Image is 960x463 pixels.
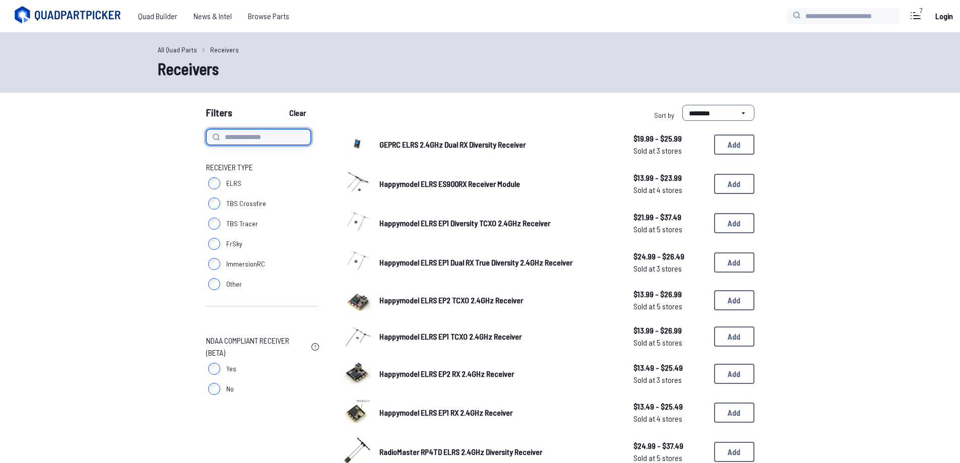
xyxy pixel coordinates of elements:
[379,368,617,380] a: Happymodel ELRS EP2 RX 2.4GHz Receiver
[633,211,706,223] span: $21.99 - $37.49
[343,397,371,428] a: image
[654,111,674,119] span: Sort by
[379,139,617,151] a: GEPRC ELRS 2.4GHz Dual RX Diversity Receiver
[379,369,514,378] span: Happymodel ELRS EP2 RX 2.4GHz Receiver
[633,262,706,275] span: Sold at 3 stores
[343,360,371,386] img: image
[633,300,706,312] span: Sold at 5 stores
[682,105,754,121] select: Sort by
[379,218,550,228] span: Happymodel ELRS EP1 Diversity TCXO 2.4GHz Receiver
[379,294,617,306] a: Happymodel ELRS EP2 TCXO 2.4GHz Receiver
[343,208,371,239] a: image
[343,247,371,275] img: image
[633,223,706,235] span: Sold at 5 stores
[633,374,706,386] span: Sold at 3 stores
[343,397,371,425] img: image
[379,179,520,188] span: Happymodel ELRS ES900RX Receiver Module
[210,44,239,55] a: Receivers
[633,184,706,196] span: Sold at 4 stores
[932,6,956,26] a: Login
[208,238,220,250] input: FrSky
[240,6,297,26] a: Browse Parts
[208,383,220,395] input: No
[343,325,371,348] img: image
[226,279,242,289] span: Other
[226,259,265,269] span: ImmersionRC
[343,322,371,351] a: image
[714,252,754,273] button: Add
[633,172,706,184] span: $13.99 - $23.99
[226,199,266,209] span: TBS Crossfire
[158,56,803,81] h1: Receivers
[379,407,617,419] a: Happymodel ELRS EP1 RX 2.4GHz Receiver
[633,145,706,157] span: Sold at 3 stores
[343,129,371,160] a: image
[633,401,706,413] span: $13.49 - $25.49
[633,440,706,452] span: $24.99 - $37.49
[343,290,371,311] img: image
[343,208,371,236] img: image
[343,247,371,278] a: image
[281,105,314,121] button: Clear
[226,364,236,374] span: Yes
[633,288,706,300] span: $13.99 - $26.99
[379,295,523,305] span: Happymodel ELRS EP2 TCXO 2.4GHz Receiver
[379,446,617,458] a: RadioMaster RP4TD ELRS 2.4GHz Diversity Receiver
[206,161,253,173] span: Receiver Type
[714,326,754,347] button: Add
[343,286,371,314] a: image
[714,135,754,155] button: Add
[714,403,754,423] button: Add
[714,290,754,310] button: Add
[208,197,220,210] input: TBS Crossfire
[130,6,185,26] a: Quad Builder
[208,278,220,290] input: Other
[633,133,706,145] span: $19.99 - $25.99
[633,413,706,425] span: Sold at 4 stores
[379,257,572,267] span: Happymodel ELRS EP1 Dual RX True Diversity 2.4GHz Receiver
[633,337,706,349] span: Sold at 5 stores
[714,174,754,194] button: Add
[714,364,754,384] button: Add
[379,332,522,341] span: Happymodel ELRS EP1 TCXO 2.4GHz Receiver
[379,408,513,417] span: Happymodel ELRS EP1 RX 2.4GHz Receiver
[714,213,754,233] button: Add
[379,447,542,456] span: RadioMaster RP4TD ELRS 2.4GHz Diversity Receiver
[379,330,617,343] a: Happymodel ELRS EP1 TCXO 2.4GHz Receiver
[206,105,232,125] span: Filters
[343,168,371,196] img: image
[379,217,617,229] a: Happymodel ELRS EP1 Diversity TCXO 2.4GHz Receiver
[379,140,526,149] span: GEPRC ELRS 2.4GHz Dual RX Diversity Receiver
[633,250,706,262] span: $24.99 - $26.49
[633,362,706,374] span: $13.49 - $25.49
[915,6,928,16] div: 7
[714,442,754,462] button: Add
[208,258,220,270] input: ImmersionRC
[226,178,241,188] span: ELRS
[343,168,371,200] a: image
[633,324,706,337] span: $13.99 - $26.99
[185,6,240,26] a: News & Intel
[208,363,220,375] input: Yes
[158,44,197,55] a: All Quad Parts
[206,335,307,359] span: NDAA Compliant Receiver (Beta)
[208,177,220,189] input: ELRS
[226,384,234,394] span: No
[343,129,371,157] img: image
[379,256,617,269] a: Happymodel ELRS EP1 Dual RX True Diversity 2.4GHz Receiver
[226,219,258,229] span: TBS Tracer
[208,218,220,230] input: TBS Tracer
[379,178,617,190] a: Happymodel ELRS ES900RX Receiver Module
[226,239,242,249] span: FrSky
[343,359,371,389] a: image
